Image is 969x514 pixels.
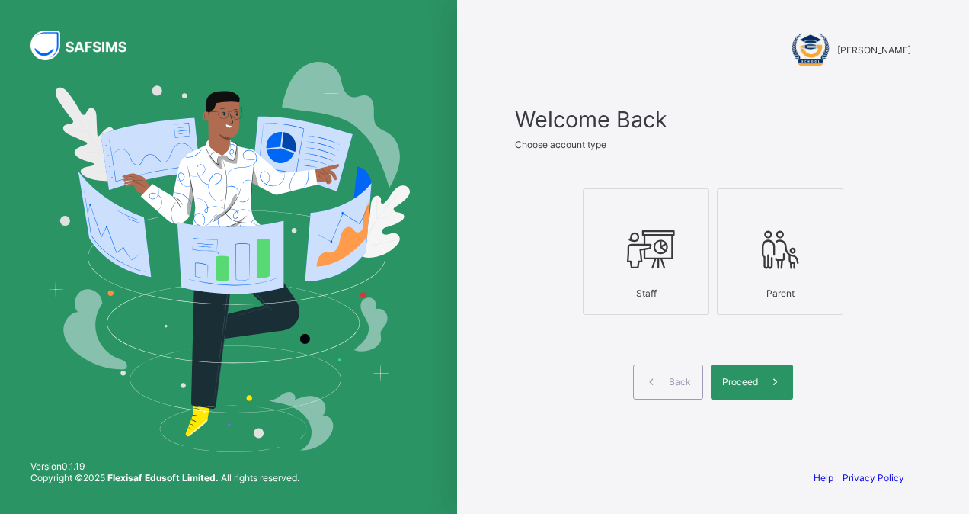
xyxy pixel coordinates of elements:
[837,44,911,56] span: [PERSON_NAME]
[30,461,299,472] span: Version 0.1.19
[515,106,911,133] span: Welcome Back
[515,139,606,150] span: Choose account type
[591,280,701,307] div: Staff
[47,62,410,452] img: Hero Image
[30,31,145,60] img: SAFSIMS Logo
[107,472,219,483] strong: Flexisaf Edusoft Limited.
[30,472,299,483] span: Copyright © 2025 All rights reserved.
[725,280,835,307] div: Parent
[669,376,691,387] span: Back
[814,472,833,483] a: Help
[843,472,904,483] a: Privacy Policy
[722,376,758,387] span: Proceed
